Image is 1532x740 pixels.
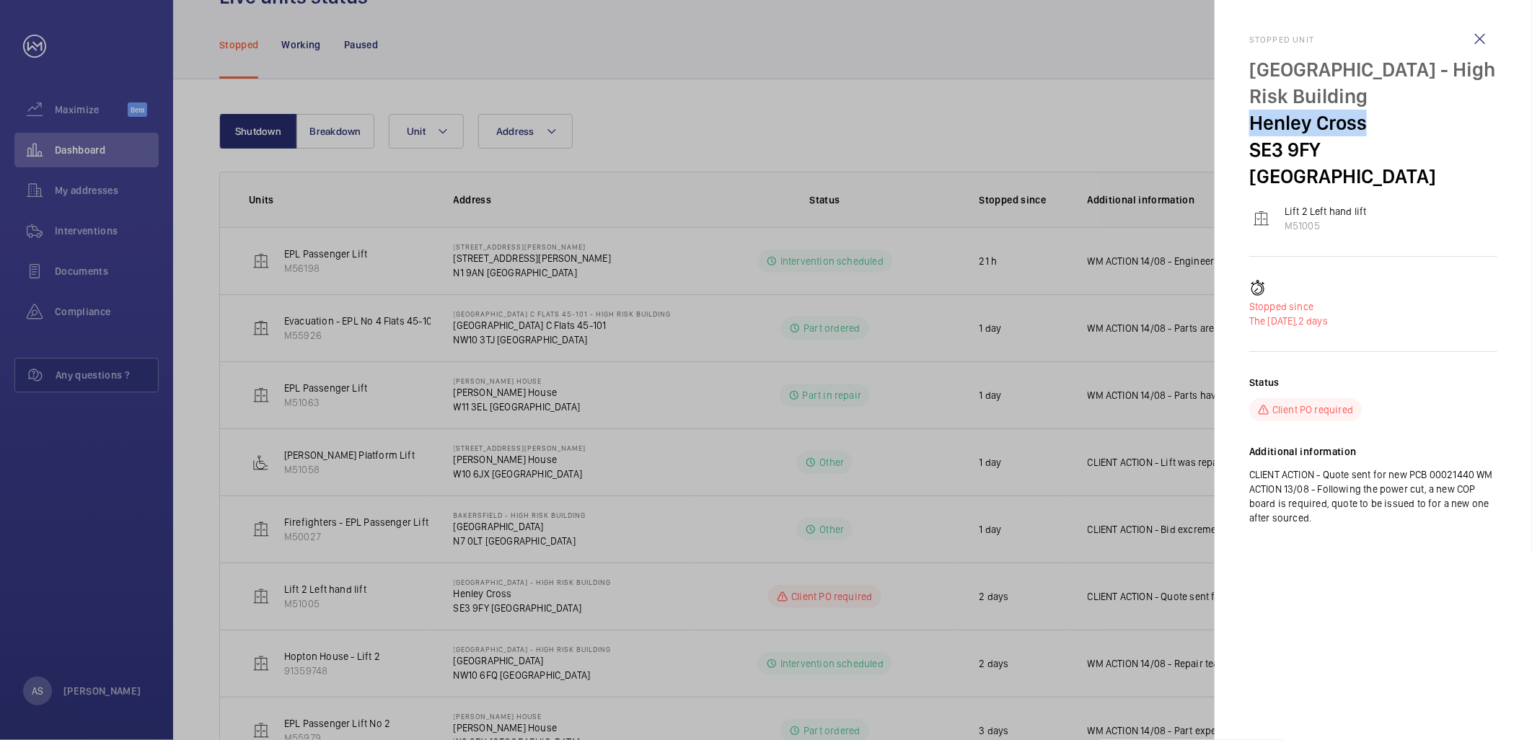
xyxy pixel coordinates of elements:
[1272,402,1353,417] p: Client PO required
[1249,136,1497,190] p: SE3 9FY [GEOGRAPHIC_DATA]
[1249,110,1497,136] p: Henley Cross
[1249,299,1497,314] p: Stopped since
[1249,315,1298,327] span: The [DATE],
[1285,204,1367,219] p: Lift 2 Left hand lift
[1249,467,1497,525] p: CLIENT ACTION - Quote sent for new PCB 00021440 WM ACTION 13/08 - Following the power cut, a new ...
[1249,375,1280,389] h2: Status
[1249,444,1497,459] h2: Additional information
[1285,219,1367,233] p: M51005
[1249,35,1497,45] h2: Stopped unit
[1253,210,1270,227] img: elevator.svg
[1249,314,1497,328] p: 2 days
[1249,56,1497,110] p: [GEOGRAPHIC_DATA] - High Risk Building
